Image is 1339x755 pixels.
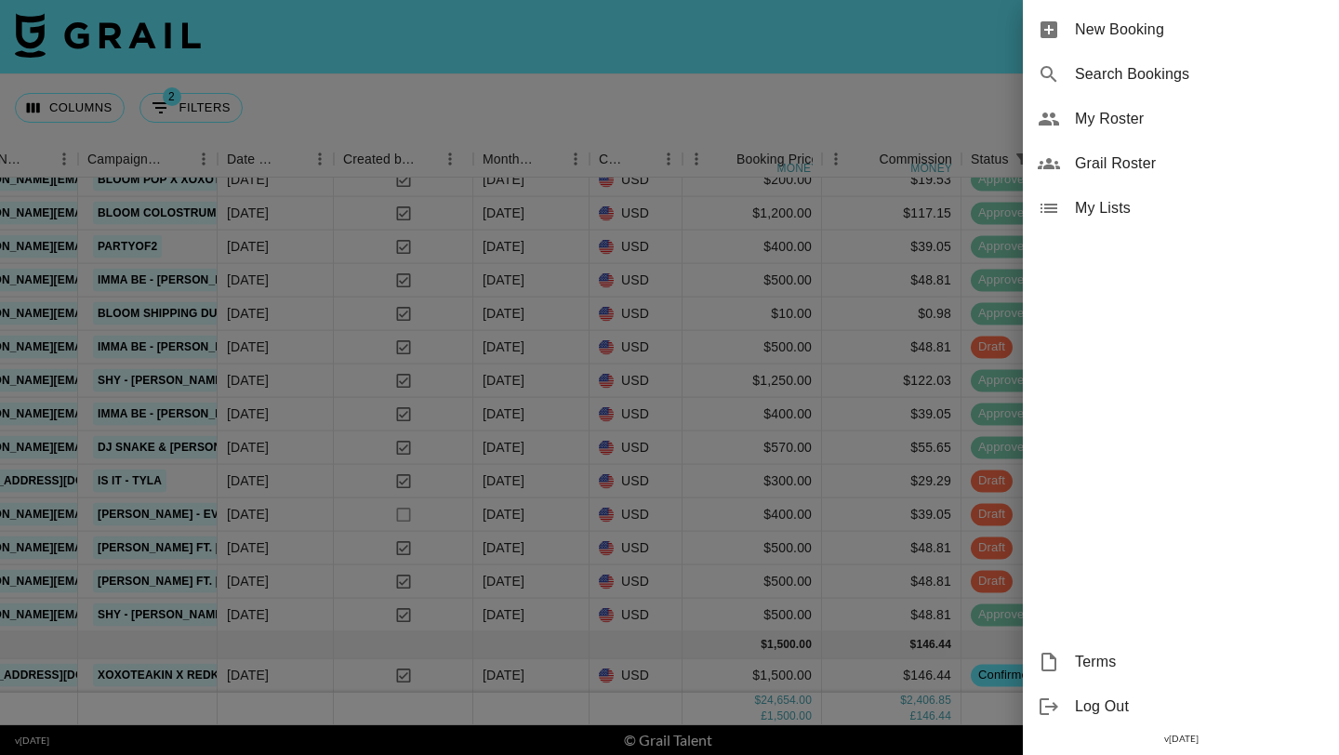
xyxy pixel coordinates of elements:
[1023,97,1339,141] div: My Roster
[1023,7,1339,52] div: New Booking
[1023,52,1339,97] div: Search Bookings
[1075,19,1324,41] span: New Booking
[1023,141,1339,186] div: Grail Roster
[1075,63,1324,86] span: Search Bookings
[1075,695,1324,718] span: Log Out
[1075,152,1324,175] span: Grail Roster
[1023,186,1339,231] div: My Lists
[1023,729,1339,748] div: v [DATE]
[1023,684,1339,729] div: Log Out
[1075,651,1324,673] span: Terms
[1075,197,1324,219] span: My Lists
[1075,108,1324,130] span: My Roster
[1023,640,1339,684] div: Terms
